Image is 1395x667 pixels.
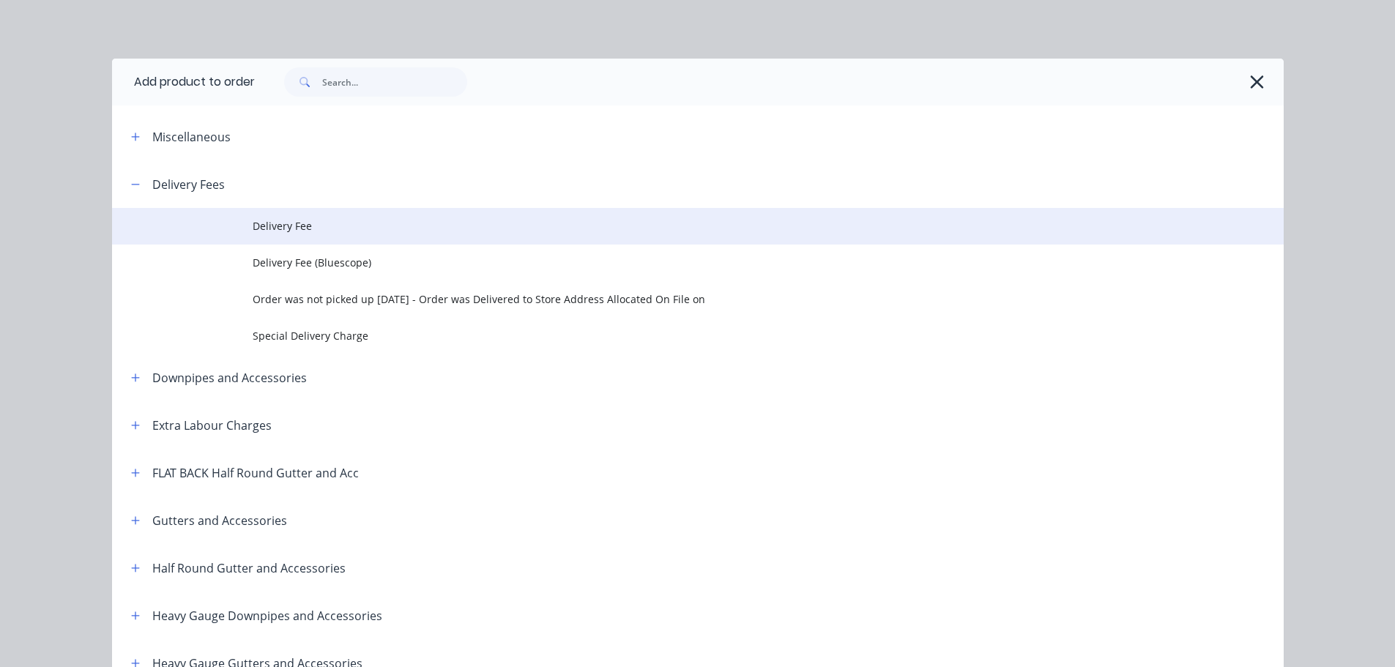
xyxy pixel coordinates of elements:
[152,369,307,387] div: Downpipes and Accessories
[253,328,1077,343] span: Special Delivery Charge
[253,291,1077,307] span: Order was not picked up [DATE] - Order was Delivered to Store Address Allocated On File on
[152,176,225,193] div: Delivery Fees
[152,464,359,482] div: FLAT BACK Half Round Gutter and Acc
[322,67,467,97] input: Search...
[112,59,255,105] div: Add product to order
[152,512,287,529] div: Gutters and Accessories
[253,218,1077,234] span: Delivery Fee
[152,607,382,625] div: Heavy Gauge Downpipes and Accessories
[152,417,272,434] div: Extra Labour Charges
[152,559,346,577] div: Half Round Gutter and Accessories
[253,255,1077,270] span: Delivery Fee (Bluescope)
[152,128,231,146] div: Miscellaneous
